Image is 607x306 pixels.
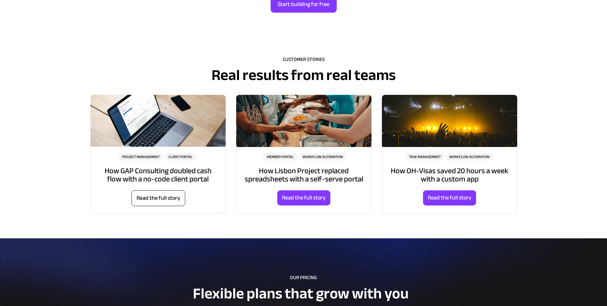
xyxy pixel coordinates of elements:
span: MEMBER PORTAL [263,155,297,159]
span: Read the full story [277,194,330,201]
a: Read the full story [277,190,330,205]
span: How OH-Visas saved 20 hours a week with a custom app [391,164,508,186]
a: Read the full story [423,190,476,205]
span: Read the full story [423,194,476,201]
span: Real results from real teams [212,61,396,89]
span: Start building for free [271,1,337,8]
span: CUSTOMER STORIES [283,55,325,64]
span: How Lisbon Project replaced spreadsheets with a self-serve portal [245,164,363,186]
span: PROJECT MANAGEMENT [119,155,162,159]
span: OUR PRICING [290,273,317,282]
span: Read the full story [132,195,185,202]
span: WORKFLOW AUTOMATION [299,155,346,159]
span: WORKFLOW AUTOMATION [446,155,493,159]
a: Read the full story [132,190,185,206]
span: TASK MANAGEMENT [406,155,444,159]
span: How GAP Consulting doubled cash flow with a no-code client portal [105,164,212,186]
span: CLIENT PORTAL [165,155,196,159]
